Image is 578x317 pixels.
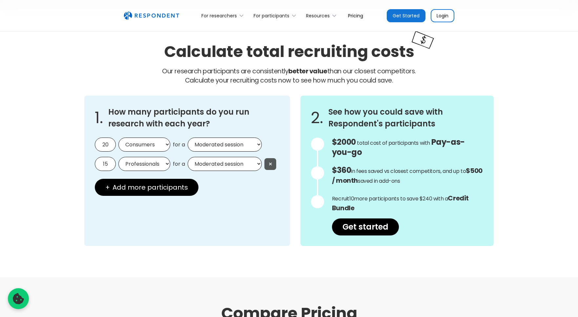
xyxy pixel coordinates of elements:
button: × [264,158,276,170]
div: Resources [306,12,330,19]
span: 1. [95,115,103,121]
a: Login [431,9,454,22]
a: Pricing [343,8,368,23]
span: Calculate your recruiting costs now to see how much you could save. [185,76,393,85]
strong: better value [288,67,327,76]
a: home [124,11,179,20]
p: Our research participants are consistently than our closest competitors. [84,67,494,85]
div: Resources [302,8,343,23]
a: Get Started [387,9,425,22]
span: $2000 [332,137,356,147]
span: $360 [332,165,351,176]
span: Pay-as-you-go [332,137,465,158]
div: For researchers [198,8,250,23]
span: + [105,184,110,191]
div: For participants [250,8,302,23]
img: Untitled UI logotext [124,11,179,20]
button: + Add more participants [95,179,198,196]
span: Add more participants [113,184,188,191]
span: for a [173,161,185,167]
a: Get started [332,218,399,235]
strong: $500 / month [332,166,483,185]
p: Recruit more participants to save $240 with a [332,194,483,213]
h3: See how you could save with Respondent's participants [328,106,483,130]
div: For researchers [201,12,237,19]
div: For participants [254,12,289,19]
span: total cost of participants with [357,139,430,147]
h3: How many participants do you run research with each year? [108,106,279,130]
span: for a [173,141,185,148]
h2: Calculate total recruiting costs [164,41,414,63]
span: 10 [349,195,354,202]
span: 2. [311,115,323,121]
p: in fees saved vs closest competitors, and up to saved in add-ons [332,166,483,186]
